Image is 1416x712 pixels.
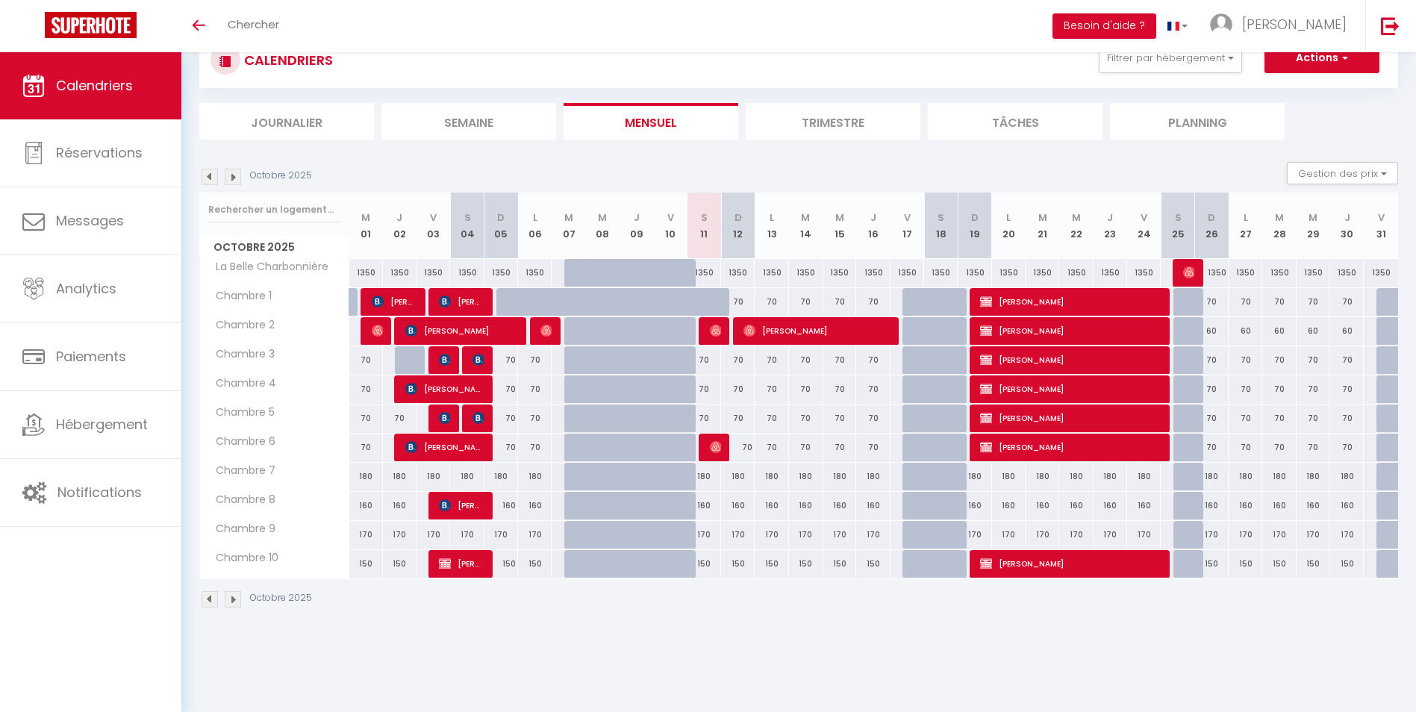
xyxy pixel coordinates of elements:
[687,346,721,374] div: 70
[1059,463,1093,490] div: 180
[1242,15,1347,34] span: [PERSON_NAME]
[687,193,721,259] th: 11
[789,405,823,432] div: 70
[1244,210,1248,225] abbr: L
[349,463,383,490] div: 180
[349,492,383,519] div: 160
[938,210,944,225] abbr: S
[856,193,890,259] th: 16
[381,103,556,140] li: Semaine
[1330,317,1364,345] div: 60
[1275,210,1284,225] abbr: M
[1229,550,1262,578] div: 150
[1026,463,1059,490] div: 180
[980,287,1159,316] span: [PERSON_NAME]
[891,193,924,259] th: 17
[721,434,755,461] div: 70
[755,463,788,490] div: 180
[1297,521,1330,549] div: 170
[1262,405,1296,432] div: 70
[1094,463,1127,490] div: 180
[1141,210,1147,225] abbr: V
[439,346,450,374] span: [PERSON_NAME]
[667,210,674,225] abbr: V
[518,492,552,519] div: 160
[1094,259,1127,287] div: 1350
[823,288,856,316] div: 70
[835,210,844,225] abbr: M
[1262,288,1296,316] div: 70
[1210,13,1232,36] img: ...
[405,316,517,345] span: [PERSON_NAME]
[924,259,958,287] div: 1350
[1264,43,1379,73] button: Actions
[687,521,721,549] div: 170
[56,415,148,434] span: Hébergement
[721,288,755,316] div: 70
[710,433,721,461] span: [PERSON_NAME]
[1330,434,1364,461] div: 70
[823,193,856,259] th: 15
[891,259,924,287] div: 1350
[383,259,417,287] div: 1350
[1127,259,1161,287] div: 1350
[202,521,279,537] span: Chambre 9
[484,434,518,461] div: 70
[228,16,279,32] span: Chercher
[56,279,116,298] span: Analytics
[701,210,708,225] abbr: S
[396,210,402,225] abbr: J
[439,491,484,519] span: [PERSON_NAME]
[958,259,991,287] div: 1350
[980,404,1159,432] span: [PERSON_NAME]
[1099,43,1242,73] button: Filtrer par hébergement
[1195,288,1229,316] div: 70
[383,492,417,519] div: 160
[856,434,890,461] div: 70
[1330,375,1364,403] div: 70
[1297,259,1330,287] div: 1350
[789,346,823,374] div: 70
[1330,193,1364,259] th: 30
[1229,259,1262,287] div: 1350
[1297,405,1330,432] div: 70
[518,463,552,490] div: 180
[1183,258,1194,287] span: [PERSON_NAME]
[721,405,755,432] div: 70
[755,193,788,259] th: 13
[564,103,738,140] li: Mensuel
[1229,193,1262,259] th: 27
[721,375,755,403] div: 70
[56,347,126,366] span: Paiements
[721,521,755,549] div: 170
[349,521,383,549] div: 170
[552,193,585,259] th: 07
[202,346,278,363] span: Chambre 3
[518,521,552,549] div: 170
[484,405,518,432] div: 70
[349,434,383,461] div: 70
[856,492,890,519] div: 160
[971,210,979,225] abbr: D
[1094,492,1127,519] div: 160
[1229,492,1262,519] div: 160
[1195,434,1229,461] div: 70
[1195,193,1229,259] th: 26
[801,210,810,225] abbr: M
[743,316,889,345] span: [PERSON_NAME]
[634,210,640,225] abbr: J
[383,405,417,432] div: 70
[856,259,890,287] div: 1350
[687,463,721,490] div: 180
[1195,550,1229,578] div: 150
[417,193,450,259] th: 03
[383,193,417,259] th: 02
[721,492,755,519] div: 160
[770,210,774,225] abbr: L
[1026,492,1059,519] div: 160
[823,434,856,461] div: 70
[653,193,687,259] th: 10
[349,550,383,578] div: 150
[439,549,484,578] span: [PERSON_NAME]
[856,288,890,316] div: 70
